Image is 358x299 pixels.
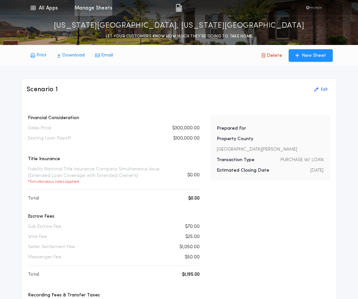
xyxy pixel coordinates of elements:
p: Fidelity National Title Insurance Company Simultaneous Issue (Extended Loan Coverage with Extende... [28,166,170,184]
p: Delete [267,53,282,59]
p: Recording Fees & Transfer Taxes [28,292,200,299]
img: vs-icon [304,5,324,11]
p: Wire Fee [28,234,47,240]
p: Email [101,52,113,59]
p: Estimated Closing Date [217,167,269,174]
p: Download [62,52,85,59]
p: Escrow Fees [28,213,200,220]
p: New Sheet [302,53,326,59]
p: $100,000.00 [173,135,200,142]
p: Existing Loan Payoff [28,135,71,142]
p: Total [28,195,39,202]
p: $300,000.00 [172,125,200,132]
button: New Sheet [289,49,333,62]
p: Property County [217,136,253,142]
p: [GEOGRAPHIC_DATA][PERSON_NAME] [217,146,297,153]
button: Edit [310,84,331,95]
p: $0.00 [187,172,200,179]
p: Total [28,271,39,278]
p: LET YOUR CUSTOMERS KNOW HOW MUCH THEY’RE GOING TO TAKE HOME [106,33,253,40]
p: Seller Settlement Fee [28,244,75,250]
p: Financial Consideration [28,115,200,121]
p: PURCHASE W/ LOAN [280,157,324,163]
button: Download [52,50,90,61]
button: Print [25,50,52,61]
p: $0.00 [188,195,200,202]
p: Sales Price [28,125,51,132]
p: Prepared For [217,125,246,132]
p: Transaction Type [217,157,255,163]
p: [DATE] [310,167,324,174]
p: Print [36,52,47,59]
p: [US_STATE][GEOGRAPHIC_DATA], [US_STATE][GEOGRAPHIC_DATA] [54,21,304,31]
img: img [176,4,182,12]
p: Title Insurance [28,156,200,162]
p: $1,050.00 [179,244,200,250]
button: Email [90,50,118,61]
p: Messenger Fee [28,254,61,261]
p: $50.00 [185,254,200,261]
h3: Scenario 1 [27,85,58,94]
p: Edit [321,87,327,92]
p: $25.00 [185,234,200,240]
button: Delete [256,49,287,62]
p: $70.00 [185,224,200,230]
p: $1,195.00 [182,271,200,278]
p: Sub Escrow Fee [28,224,61,230]
p: * Simultaneous rates applied [28,179,170,184]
